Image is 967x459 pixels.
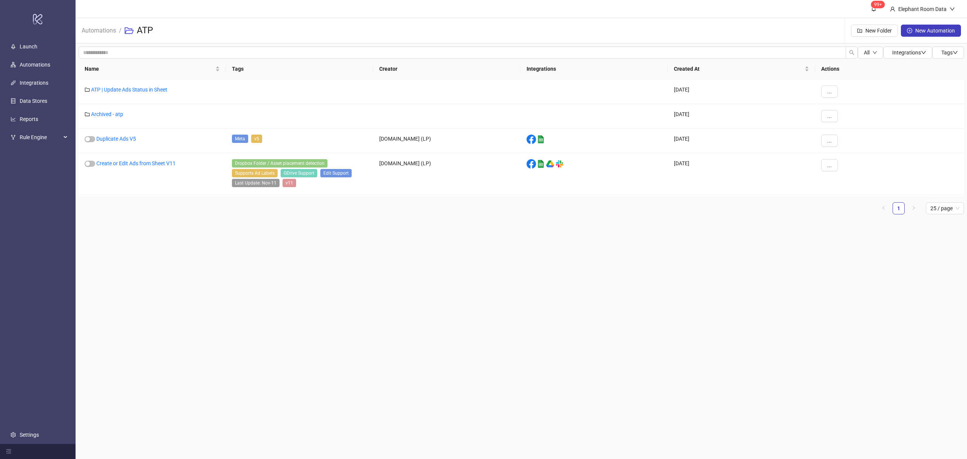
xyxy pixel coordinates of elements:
th: Tags [226,59,373,79]
span: GDrive Support [281,169,317,177]
li: Previous Page [877,202,890,214]
span: down [873,50,877,55]
button: New Automation [901,25,961,37]
span: fork [11,135,16,140]
span: folder-add [857,28,862,33]
li: / [119,19,122,43]
span: 25 / page [930,203,959,214]
span: ... [827,88,832,95]
span: search [849,50,854,55]
button: right [908,202,920,214]
span: Dropbox Folder / Asset placement detection [232,159,327,167]
th: Integrations [521,59,668,79]
sup: 1683 [871,1,885,8]
span: folder-open [125,26,134,35]
span: Tags [941,50,958,56]
a: Reports [20,116,38,122]
span: down [921,50,926,55]
a: Automations [80,26,117,34]
th: Creator [373,59,521,79]
h3: ATP [137,25,153,37]
button: Integrationsdown [883,47,932,59]
span: user [890,6,895,12]
span: v11 [283,179,296,187]
a: 1 [893,203,904,214]
button: left [877,202,890,214]
a: Data Stores [20,98,47,104]
button: ... [821,159,838,171]
button: Alldown [858,47,883,59]
span: down [953,50,958,55]
span: Last Update: Nov-11 [232,179,280,187]
a: ATP | Update Ads Status in Sheet [91,87,167,93]
div: [DATE] [668,104,815,129]
span: Created At [674,65,803,73]
span: Integrations [892,50,926,56]
span: left [881,206,886,210]
span: ... [827,162,832,168]
th: Name [79,59,226,79]
a: Launch [20,43,37,50]
a: Create or Edit Ads from Sheet V11 [96,160,176,166]
span: menu-fold [6,449,11,454]
span: down [950,6,955,12]
span: Edit Support [320,169,352,177]
span: Supports Ad Labels [232,169,278,177]
div: [DOMAIN_NAME] (LP) [373,129,521,153]
span: All [864,50,870,56]
div: [DATE] [668,79,815,104]
th: Created At [668,59,815,79]
a: Archived - atp [91,111,123,117]
a: Settings [20,432,39,438]
span: New Automation [915,28,955,34]
div: [DATE] [668,129,815,153]
span: ... [827,138,832,144]
span: Rule Engine [20,130,61,145]
th: Actions [815,59,964,79]
li: Next Page [908,202,920,214]
li: 1 [893,202,905,214]
button: Tagsdown [932,47,964,59]
a: Duplicate Ads V5 [96,136,136,142]
span: Name [85,65,214,73]
span: New Folder [865,28,892,34]
div: [DOMAIN_NAME] (LP) [373,153,521,195]
button: ... [821,135,838,147]
button: New Folder [851,25,898,37]
span: ... [827,113,832,119]
span: Meta [232,135,248,143]
a: Integrations [20,80,48,86]
span: v5 [251,135,262,143]
button: ... [821,85,838,98]
span: folder [85,112,90,117]
button: ... [821,110,838,122]
span: bell [871,6,876,11]
span: folder [85,87,90,92]
div: [DATE] [668,153,815,195]
div: Page Size [926,202,964,214]
span: right [911,206,916,210]
span: plus-circle [907,28,912,33]
div: Elephant Room Data [895,5,950,13]
a: Automations [20,62,50,68]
